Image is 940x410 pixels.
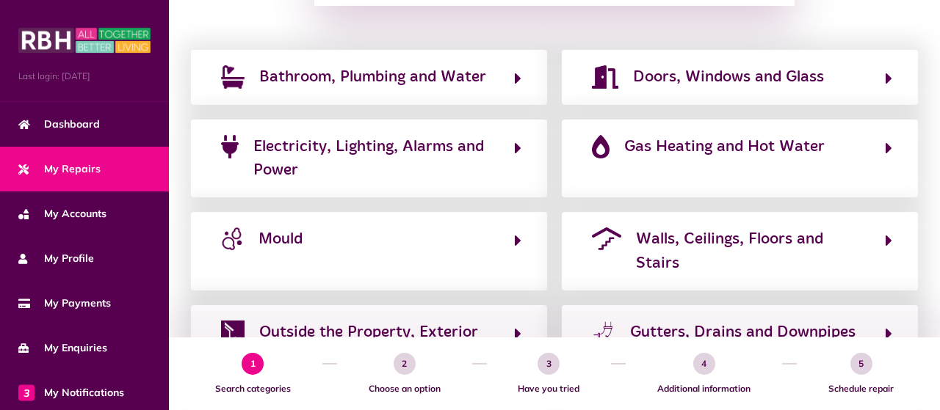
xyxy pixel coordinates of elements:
[592,65,618,89] img: door-open-solid-purple.png
[633,382,775,395] span: Additional information
[18,384,35,400] span: 3
[18,70,151,83] span: Last login: [DATE]
[18,385,124,400] span: My Notifications
[587,65,892,89] button: Doors, Windows and Glass
[693,353,715,375] span: 4
[221,135,239,158] img: plug-solid-purple.png
[592,321,615,344] img: leaking-pipe.png
[18,117,100,132] span: Dashboard
[18,340,107,356] span: My Enquiries
[18,251,94,266] span: My Profile
[587,134,892,183] button: Gas Heating and Hot Water
[850,353,872,375] span: 5
[18,206,106,222] span: My Accounts
[253,135,499,183] span: Electricity, Lighting, Alarms and Power
[18,26,151,55] img: MyRBH
[217,320,521,369] button: Outside the Property, Exterior and Garden
[587,320,892,369] button: Gutters, Drains and Downpipes
[217,227,521,276] button: Mould
[191,382,315,395] span: Search categories
[624,135,825,158] span: Gas Heating and Hot Water
[221,321,245,344] img: external.png
[221,227,244,251] img: mould-icon.jpg
[258,227,303,251] span: Mould
[587,227,892,276] button: Walls, Ceilings, Floors and Stairs
[221,65,245,89] img: bath.png
[18,161,101,177] span: My Repairs
[394,353,416,375] span: 2
[344,382,465,395] span: Choose an option
[217,65,521,89] button: Bathroom, Plumbing and Water
[592,135,610,158] img: fire-flame-simple-solid-purple.png
[630,321,856,344] span: Gutters, Drains and Downpipes
[633,65,824,89] span: Doors, Windows and Glass
[259,65,486,89] span: Bathroom, Plumbing and Water
[636,227,870,275] span: Walls, Ceilings, Floors and Stairs
[494,382,604,395] span: Have you tried
[18,296,111,311] span: My Payments
[217,134,521,183] button: Electricity, Lighting, Alarms and Power
[259,321,499,368] span: Outside the Property, Exterior and Garden
[538,353,560,375] span: 3
[242,353,264,375] span: 1
[804,382,918,395] span: Schedule repair
[592,227,621,251] img: roof-stairs-purple.png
